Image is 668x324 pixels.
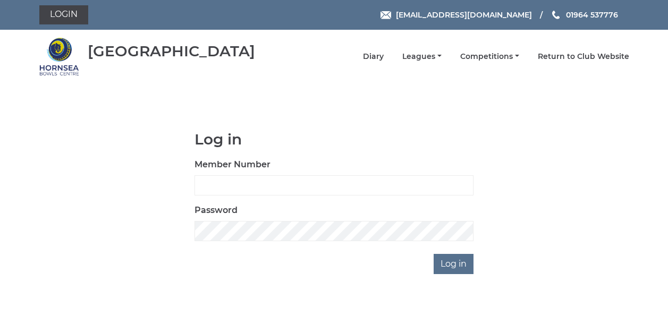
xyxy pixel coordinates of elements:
[195,204,238,217] label: Password
[566,10,618,20] span: 01964 537776
[380,9,532,21] a: Email [EMAIL_ADDRESS][DOMAIN_NAME]
[195,131,473,148] h1: Log in
[434,254,473,274] input: Log in
[363,52,384,62] a: Diary
[396,10,532,20] span: [EMAIL_ADDRESS][DOMAIN_NAME]
[460,52,519,62] a: Competitions
[402,52,442,62] a: Leagues
[39,37,79,76] img: Hornsea Bowls Centre
[380,11,391,19] img: Email
[538,52,629,62] a: Return to Club Website
[88,43,255,59] div: [GEOGRAPHIC_DATA]
[39,5,88,24] a: Login
[195,158,270,171] label: Member Number
[552,11,560,19] img: Phone us
[551,9,618,21] a: Phone us 01964 537776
